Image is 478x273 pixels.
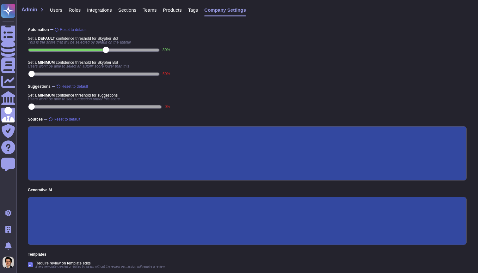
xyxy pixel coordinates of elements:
span: Tags [188,8,198,12]
span: Admin [21,7,37,12]
span: Sections [118,8,137,12]
button: user [1,255,18,269]
b: MINIMUM [38,93,55,98]
span: Company Settings [204,8,246,12]
span: Suggestions [28,85,467,88]
span: Reset to default [60,28,86,32]
button: Reset to default [49,117,80,121]
span: Reset to default [54,117,80,121]
span: Users won't be able to select an autofill score lower than this [28,64,170,68]
span: Teams [143,8,156,12]
span: Every template created or edited by users without the review permission will require a review [35,265,165,268]
span: Set a confidence threshold for Skypher Bot [28,37,170,40]
span: Roles [69,8,81,12]
span: Users [50,8,62,12]
span: Integrations [87,8,112,12]
span: Templates [28,252,467,256]
button: Reset to default [57,85,88,88]
label: 0 % [165,105,170,109]
span: Users won't be able to see suggestion under this score [28,97,170,101]
label: 50 % [162,72,170,76]
span: Reset to default [62,85,88,88]
label: 80 % [162,48,170,52]
span: Require review on template edits [35,261,165,265]
button: Reset to default [55,28,86,32]
span: Sources [28,117,467,121]
span: Products [163,8,181,12]
span: Set a confidence threshold for Skypher Bot [28,61,170,64]
span: Generative AI [28,188,467,192]
b: DEFAULT [38,36,55,41]
img: user [3,257,14,268]
b: MINIMUM [38,60,55,65]
span: This is the score that will be selected by default on the autofill [28,40,170,44]
span: Set a confidence threshold for suggestions [28,93,170,97]
span: Automation [28,28,467,32]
